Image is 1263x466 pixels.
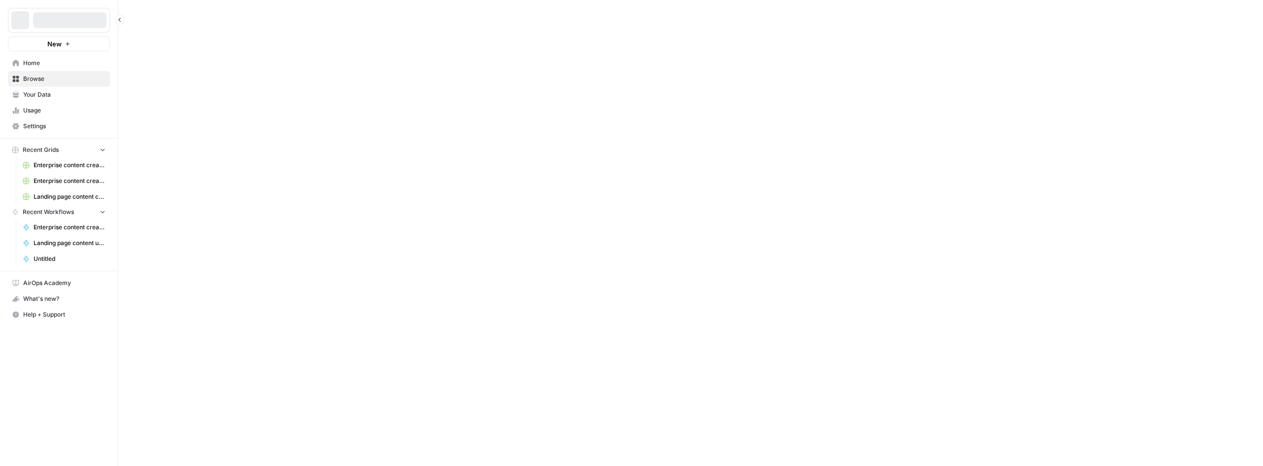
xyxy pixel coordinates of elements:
[23,122,106,131] span: Settings
[34,192,106,201] span: Landing page content creator [PERSON_NAME] (3)
[34,239,106,248] span: Landing page content updater
[23,310,106,319] span: Help + Support
[34,254,106,263] span: Untitled
[8,36,110,51] button: New
[8,275,110,291] a: AirOps Academy
[23,59,106,68] span: Home
[23,106,106,115] span: Usage
[18,173,110,189] a: Enterprise content creator Grid
[8,71,110,87] a: Browse
[18,219,110,235] a: Enterprise content creator
[47,39,62,49] span: New
[8,291,110,306] div: What's new?
[18,189,110,205] a: Landing page content creator [PERSON_NAME] (3)
[34,161,106,170] span: Enterprise content creator Grid (1)
[8,55,110,71] a: Home
[8,291,110,307] button: What's new?
[8,143,110,157] button: Recent Grids
[34,223,106,232] span: Enterprise content creator
[23,74,106,83] span: Browse
[23,279,106,287] span: AirOps Academy
[8,205,110,219] button: Recent Workflows
[8,307,110,323] button: Help + Support
[23,208,74,216] span: Recent Workflows
[18,235,110,251] a: Landing page content updater
[8,87,110,103] a: Your Data
[18,157,110,173] a: Enterprise content creator Grid (1)
[34,177,106,185] span: Enterprise content creator Grid
[23,90,106,99] span: Your Data
[8,103,110,118] a: Usage
[23,145,59,154] span: Recent Grids
[18,251,110,267] a: Untitled
[8,118,110,134] a: Settings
